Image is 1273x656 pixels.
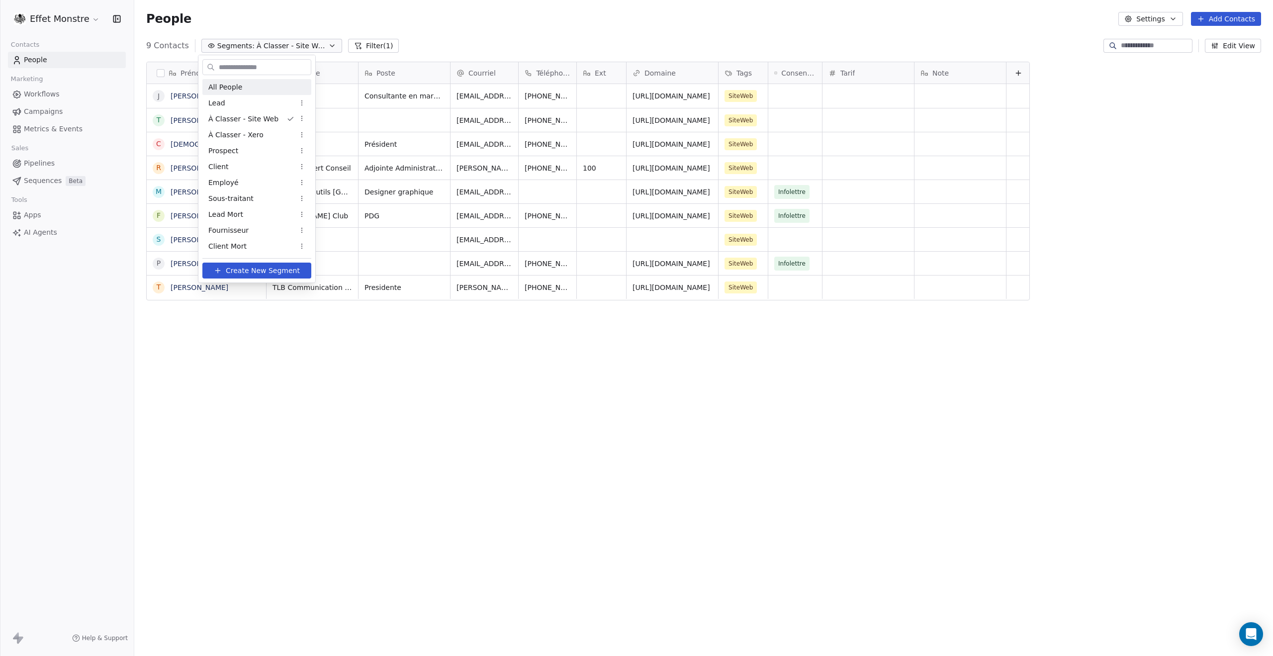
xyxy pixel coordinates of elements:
span: Client [208,162,229,172]
span: Employé [208,178,239,188]
span: Sous-traitant [208,193,254,204]
span: À Classer - Site Web [208,114,278,124]
button: Create New Segment [202,263,311,279]
span: Client Mort [208,241,247,252]
span: Lead [208,98,225,108]
span: À Classer - Xero [208,130,264,140]
span: Fournisseur [208,225,249,236]
span: Prospect [208,146,238,156]
span: Create New Segment [226,266,300,276]
span: All People [208,82,242,93]
span: Lead Mort [208,209,243,220]
div: Suggestions [202,79,311,254]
